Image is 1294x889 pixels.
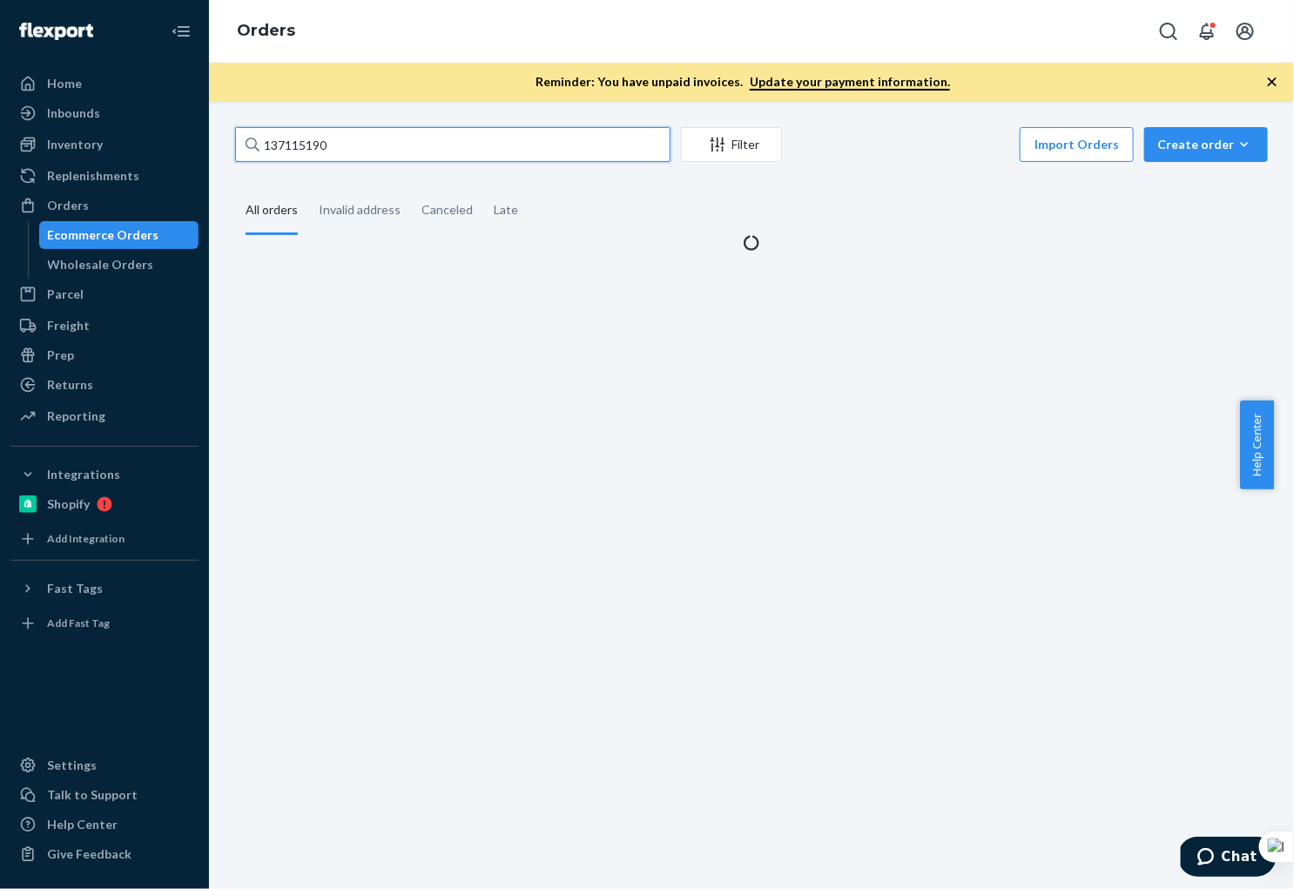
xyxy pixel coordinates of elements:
[10,192,199,219] a: Orders
[48,226,159,244] div: Ecommerce Orders
[10,610,199,637] a: Add Fast Tag
[47,531,125,546] div: Add Integration
[39,251,199,279] a: Wholesale Orders
[10,575,199,603] button: Fast Tags
[750,74,950,91] a: Update your payment information.
[1240,401,1274,489] button: Help Center
[10,461,199,488] button: Integrations
[47,167,139,185] div: Replenishments
[421,187,473,232] div: Canceled
[47,376,93,394] div: Returns
[681,127,782,162] button: Filter
[10,811,199,838] a: Help Center
[47,347,74,364] div: Prep
[47,75,82,92] div: Home
[47,407,105,425] div: Reporting
[47,286,84,303] div: Parcel
[10,490,199,518] a: Shopify
[10,131,199,158] a: Inventory
[47,845,131,863] div: Give Feedback
[682,136,781,153] div: Filter
[164,14,199,49] button: Close Navigation
[47,197,89,214] div: Orders
[47,616,110,630] div: Add Fast Tag
[10,99,199,127] a: Inbounds
[47,786,138,804] div: Talk to Support
[10,312,199,340] a: Freight
[10,162,199,190] a: Replenishments
[47,466,120,483] div: Integrations
[1228,14,1263,49] button: Open account menu
[47,580,103,597] div: Fast Tags
[47,816,118,833] div: Help Center
[10,751,199,779] a: Settings
[1157,136,1255,153] div: Create order
[237,21,295,40] a: Orders
[39,221,199,249] a: Ecommerce Orders
[319,187,401,232] div: Invalid address
[48,256,154,273] div: Wholesale Orders
[246,187,298,235] div: All orders
[1020,127,1134,162] button: Import Orders
[10,781,199,809] button: Talk to Support
[47,757,97,774] div: Settings
[1151,14,1186,49] button: Open Search Box
[10,371,199,399] a: Returns
[1190,14,1224,49] button: Open notifications
[536,73,950,91] p: Reminder: You have unpaid invoices.
[10,525,199,553] a: Add Integration
[47,136,103,153] div: Inventory
[10,280,199,308] a: Parcel
[494,187,518,232] div: Late
[47,495,90,513] div: Shopify
[223,6,309,57] ol: breadcrumbs
[10,341,199,369] a: Prep
[19,23,93,40] img: Flexport logo
[235,127,671,162] input: Search orders
[47,317,90,334] div: Freight
[10,70,199,98] a: Home
[47,104,100,122] div: Inbounds
[10,840,199,868] button: Give Feedback
[1181,837,1277,880] iframe: Opens a widget where you can chat to one of our agents
[10,402,199,430] a: Reporting
[1144,127,1268,162] button: Create order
